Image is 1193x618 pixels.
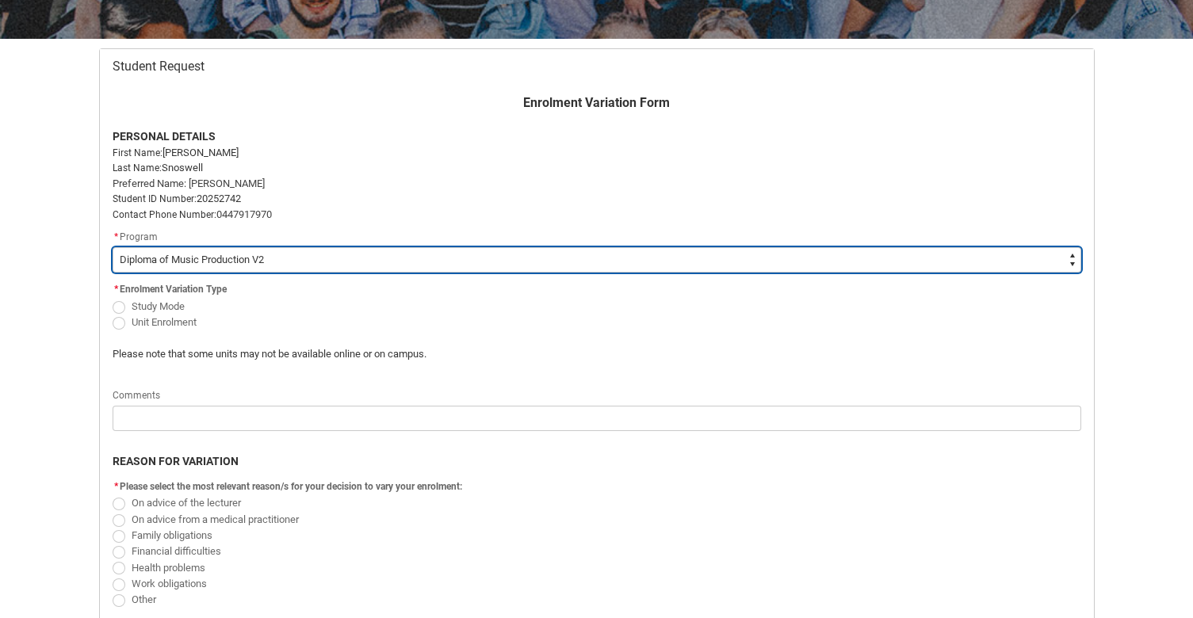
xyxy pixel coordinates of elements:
span: Last Name: [113,162,162,174]
b: REASON FOR VARIATION [113,455,239,467]
span: Comments [113,390,160,401]
span: 0447917970 [216,208,272,220]
span: Unit Enrolment [132,316,197,328]
span: Student ID Number: [113,193,197,204]
span: Study Mode [132,300,185,312]
span: Preferred Name: [PERSON_NAME] [113,177,265,189]
span: On advice from a medical practitioner [132,513,299,525]
abbr: required [114,284,118,295]
span: Family obligations [132,529,212,541]
abbr: required [114,231,118,242]
strong: PERSONAL DETAILS [113,130,216,143]
span: Program [120,231,158,242]
span: On advice of the lecturer [132,497,241,509]
span: Health problems [132,562,205,574]
abbr: required [114,481,118,492]
p: Please note that some units may not be available online or on campus. [113,346,835,362]
span: First Name: [113,147,163,158]
p: [PERSON_NAME] [113,145,1081,161]
span: Contact Phone Number: [113,209,216,220]
p: Snoswell [113,160,1081,176]
span: Financial difficulties [132,545,221,557]
span: Student Request [113,59,205,74]
span: Work obligations [132,578,207,589]
span: Please select the most relevant reason/s for your decision to vary your enrolment: [120,481,462,492]
span: Other [132,593,156,605]
span: Enrolment Variation Type [120,284,227,295]
p: 20252742 [113,191,1081,207]
strong: Enrolment Variation Form [523,95,670,110]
